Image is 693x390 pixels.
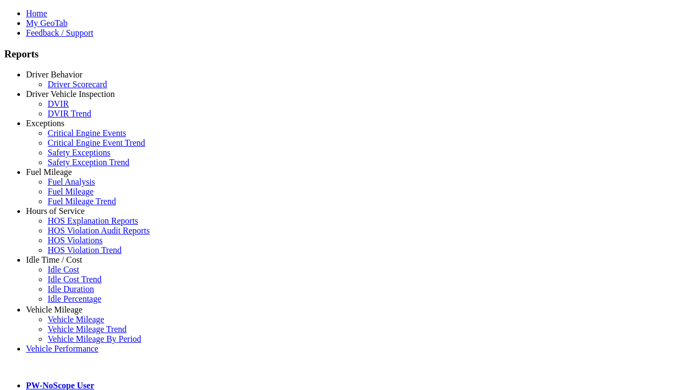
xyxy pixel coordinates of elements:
h3: Reports [4,48,689,60]
a: Fuel Analysis [48,177,95,186]
a: My GeoTab [26,18,68,28]
a: Driver Scorecard [48,80,107,89]
a: Vehicle Mileage [48,315,104,324]
a: Safety Exceptions [48,148,110,157]
a: Fuel Mileage [26,167,72,177]
a: Driver Behavior [26,70,82,79]
a: Safety Exception Trend [48,158,129,167]
a: HOS Violation Trend [48,245,122,255]
a: Hours of Service [26,206,84,216]
a: Home [26,9,47,18]
a: Idle Duration [48,284,94,294]
a: PW-NoScope User [26,381,94,390]
a: DVIR Trend [48,109,91,118]
a: Idle Time / Cost [26,255,82,264]
a: Vehicle Mileage By Period [48,334,141,343]
a: Driver Vehicle Inspection [26,89,115,99]
a: Idle Cost Trend [48,275,102,284]
a: Critical Engine Event Trend [48,138,145,147]
a: HOS Violations [48,236,102,245]
a: Vehicle Mileage [26,305,82,314]
a: Vehicle Performance [26,344,99,353]
a: DVIR [48,99,69,108]
a: HOS Violation Audit Reports [48,226,150,235]
a: Feedback / Support [26,28,93,37]
a: Idle Cost [48,265,79,274]
a: Fuel Mileage Trend [48,197,116,206]
a: Critical Engine Events [48,128,126,138]
a: Idle Percentage Trend [48,304,123,313]
a: Idle Percentage [48,294,101,303]
a: HOS Explanation Reports [48,216,138,225]
a: Exceptions [26,119,64,128]
a: Vehicle Mileage Trend [48,324,127,334]
a: Fuel Mileage [48,187,94,196]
